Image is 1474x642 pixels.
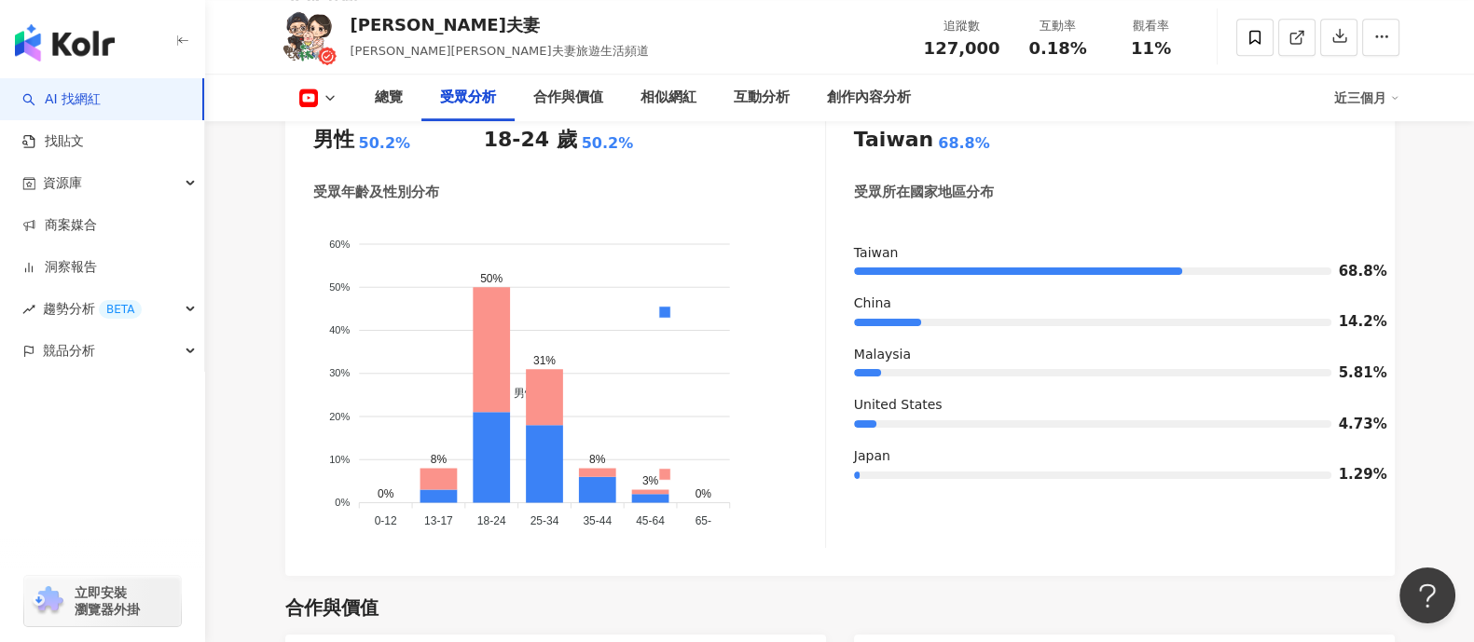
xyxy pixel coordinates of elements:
div: BETA [99,300,142,319]
div: 受眾所在國家地區分布 [854,183,994,202]
div: United States [854,396,1367,415]
tspan: 45-64 [636,514,665,527]
tspan: 60% [329,238,350,249]
div: 相似網紅 [641,87,696,109]
div: 創作內容分析 [827,87,911,109]
tspan: 35-44 [583,514,612,527]
span: 4.73% [1339,417,1367,431]
div: [PERSON_NAME]夫妻 [351,13,649,36]
span: 趨勢分析 [43,288,142,330]
img: KOL Avatar [281,9,337,65]
div: 男性 [313,126,354,155]
tspan: 25-34 [530,514,558,527]
div: 50.2% [359,133,411,154]
tspan: 65- [695,514,710,527]
img: logo [15,24,115,61]
tspan: 0% [335,497,350,508]
tspan: 10% [329,453,350,464]
div: 68.8% [938,133,990,154]
div: 合作與價值 [285,594,379,621]
a: 商案媒合 [22,216,97,235]
tspan: 30% [329,367,350,378]
div: 受眾年齡及性別分布 [313,183,439,202]
span: 競品分析 [43,330,95,372]
div: 合作與價值 [533,87,603,109]
span: 0.18% [1028,39,1086,58]
iframe: Help Scout Beacon - Open [1399,567,1455,623]
span: rise [22,303,35,316]
div: 18-24 歲 [484,126,577,155]
span: 11% [1131,39,1171,58]
div: 近三個月 [1334,83,1399,113]
div: Taiwan [854,244,1367,263]
a: 找貼文 [22,132,84,151]
div: 受眾分析 [440,87,496,109]
span: 14.2% [1339,315,1367,329]
span: 68.8% [1339,265,1367,279]
span: 資源庫 [43,162,82,204]
div: 互動分析 [734,87,790,109]
img: chrome extension [30,586,66,616]
span: 127,000 [924,38,1000,58]
tspan: 18-24 [476,514,505,527]
div: Taiwan [854,126,933,155]
span: 1.29% [1339,468,1367,482]
div: Japan [854,447,1367,466]
div: Malaysia [854,346,1367,364]
div: 50.2% [582,133,634,154]
tspan: 50% [329,281,350,293]
div: 總覽 [375,87,403,109]
div: 互動率 [1023,17,1094,35]
div: 追蹤數 [924,17,1000,35]
a: searchAI 找網紅 [22,90,101,109]
tspan: 13-17 [424,514,453,527]
div: 觀看率 [1116,17,1187,35]
span: 男性 [500,387,536,400]
tspan: 40% [329,324,350,335]
span: 立即安裝 瀏覽器外掛 [75,584,140,618]
a: chrome extension立即安裝 瀏覽器外掛 [24,576,181,626]
span: 5.81% [1339,366,1367,380]
div: China [854,294,1367,313]
tspan: 20% [329,410,350,421]
a: 洞察報告 [22,258,97,277]
tspan: 0-12 [374,514,396,527]
span: [PERSON_NAME][PERSON_NAME]夫妻旅遊生活頻道 [351,44,649,58]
